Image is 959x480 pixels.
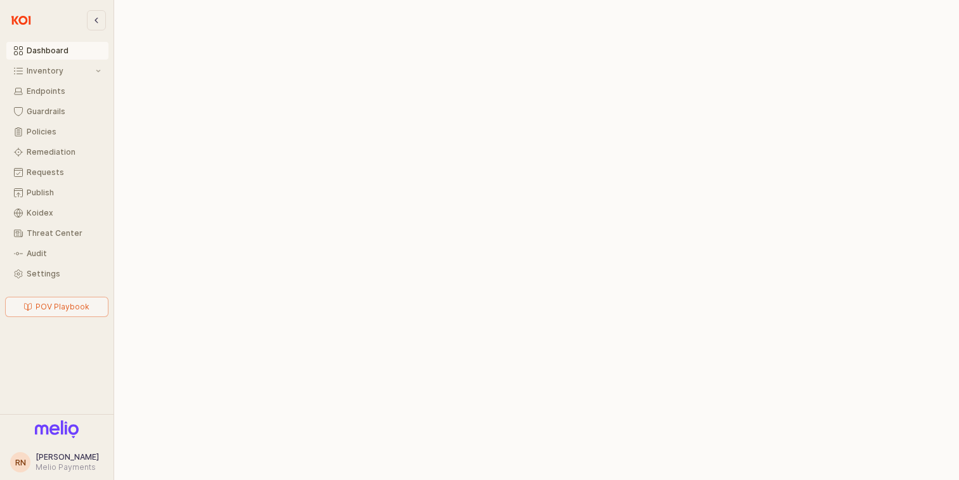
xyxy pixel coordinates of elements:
button: Inventory [6,62,108,80]
button: Remediation [6,143,108,161]
div: Koidex [27,209,101,217]
div: Settings [27,269,101,278]
div: Policies [27,127,101,136]
div: Endpoints [27,87,101,96]
div: RN [15,456,26,469]
button: RN [10,452,30,472]
button: Requests [6,164,108,181]
button: POV Playbook [5,297,108,317]
button: Threat Center [6,224,108,242]
button: Settings [6,265,108,283]
span: [PERSON_NAME] [36,452,99,462]
div: Remediation [27,148,101,157]
p: POV Playbook [36,302,89,312]
button: Guardrails [6,103,108,120]
button: Endpoints [6,82,108,100]
button: Audit [6,245,108,263]
div: Publish [27,188,101,197]
div: Requests [27,168,101,177]
button: Dashboard [6,42,108,60]
div: Dashboard [27,46,101,55]
div: Guardrails [27,107,101,116]
button: Koidex [6,204,108,222]
div: Threat Center [27,229,101,238]
div: Inventory [27,67,93,75]
button: Policies [6,123,108,141]
div: Melio Payments [36,462,99,472]
button: Publish [6,184,108,202]
div: Audit [27,249,101,258]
